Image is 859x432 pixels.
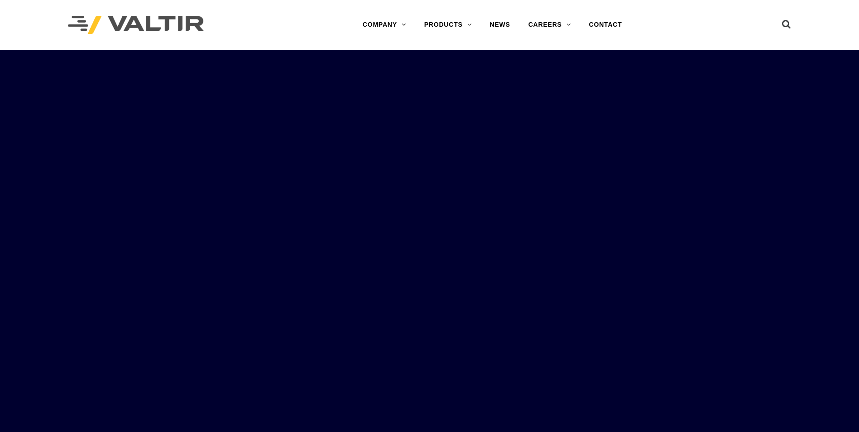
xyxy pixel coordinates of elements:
[481,16,519,34] a: NEWS
[519,16,580,34] a: CAREERS
[415,16,481,34] a: PRODUCTS
[354,16,415,34] a: COMPANY
[580,16,631,34] a: CONTACT
[68,16,204,34] img: Valtir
